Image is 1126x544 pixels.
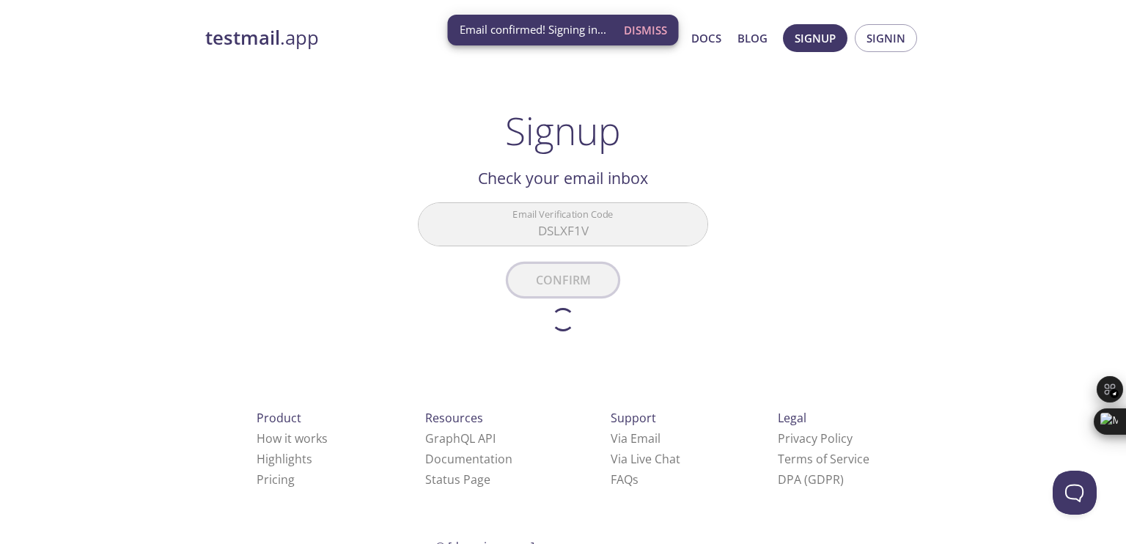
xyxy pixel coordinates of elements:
[257,430,328,446] a: How it works
[855,24,917,52] button: Signin
[618,16,673,44] button: Dismiss
[257,410,301,426] span: Product
[425,430,496,446] a: GraphQL API
[778,410,806,426] span: Legal
[257,471,295,488] a: Pricing
[205,26,550,51] a: testmail.app
[778,451,869,467] a: Terms of Service
[611,471,639,488] a: FAQ
[425,451,512,467] a: Documentation
[778,430,853,446] a: Privacy Policy
[460,22,606,37] span: Email confirmed! Signing in...
[737,29,768,48] a: Blog
[611,451,680,467] a: Via Live Chat
[611,430,660,446] a: Via Email
[418,166,708,191] h2: Check your email inbox
[1053,471,1097,515] iframe: Help Scout Beacon - Open
[425,471,490,488] a: Status Page
[778,471,844,488] a: DPA (GDPR)
[783,24,847,52] button: Signup
[505,109,621,152] h1: Signup
[633,471,639,488] span: s
[425,410,483,426] span: Resources
[691,29,721,48] a: Docs
[205,25,280,51] strong: testmail
[624,21,667,40] span: Dismiss
[795,29,836,48] span: Signup
[611,410,656,426] span: Support
[866,29,905,48] span: Signin
[257,451,312,467] a: Highlights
